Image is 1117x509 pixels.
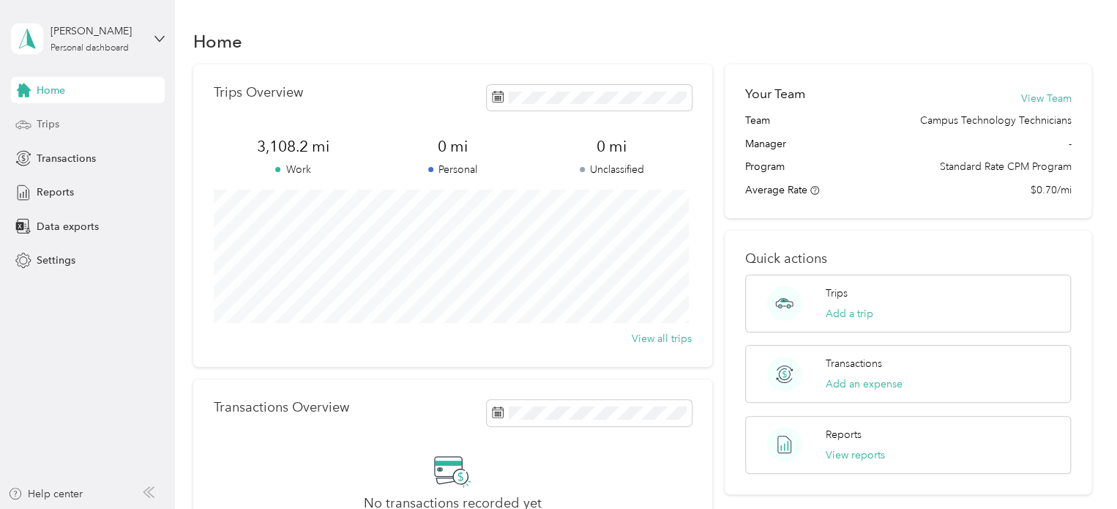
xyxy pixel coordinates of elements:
span: Manager [745,136,786,152]
span: - [1068,136,1071,152]
span: Trips [37,116,59,132]
button: View reports [826,447,885,463]
span: $0.70/mi [1030,182,1071,198]
p: Quick actions [745,251,1071,267]
button: Add an expense [826,376,903,392]
div: Personal dashboard [51,44,129,53]
p: Unclassified [532,162,692,177]
span: Transactions [37,151,96,166]
p: Transactions Overview [214,400,349,415]
span: Team [745,113,770,128]
span: Settings [37,253,75,268]
button: View all trips [632,331,692,346]
button: View Team [1020,91,1071,106]
p: Transactions [826,356,882,371]
span: Campus Technology Technicians [919,113,1071,128]
span: Reports [37,185,74,200]
span: Program [745,159,785,174]
span: Home [37,83,65,98]
span: Data exports [37,219,99,234]
p: Trips [826,286,848,301]
h2: Your Team [745,85,805,103]
span: 0 mi [532,136,692,157]
p: Personal [373,162,532,177]
iframe: Everlance-gr Chat Button Frame [1035,427,1117,509]
p: Trips Overview [214,85,303,100]
div: [PERSON_NAME] [51,23,142,39]
h1: Home [193,34,242,49]
span: 0 mi [373,136,532,157]
button: Help center [8,486,83,502]
button: Add a trip [826,306,873,322]
span: Standard Rate CPM Program [939,159,1071,174]
p: Work [214,162,373,177]
p: Reports [826,427,862,442]
span: Average Rate [745,184,807,196]
span: 3,108.2 mi [214,136,373,157]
